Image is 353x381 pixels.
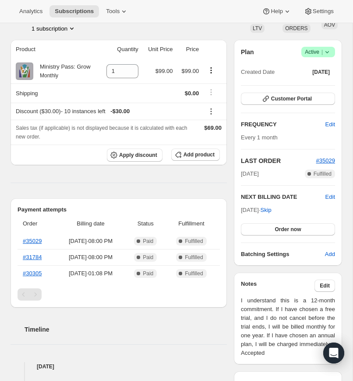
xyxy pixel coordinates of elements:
[321,48,323,55] span: |
[182,68,199,74] span: $99.00
[98,40,141,59] th: Quantity
[143,254,153,261] span: Paid
[320,118,340,132] button: Edit
[204,87,218,97] button: Shipping actions
[323,343,344,364] div: Open Intercom Messenger
[271,8,282,15] span: Help
[275,226,301,233] span: Order now
[25,325,227,334] h2: Timeline
[14,5,48,17] button: Analytics
[320,282,330,289] span: Edit
[18,205,220,214] h2: Payment attempts
[128,219,163,228] span: Status
[271,95,312,102] span: Customer Portal
[261,206,272,215] span: Skip
[107,149,162,162] button: Apply discount
[19,8,42,15] span: Analytics
[58,219,123,228] span: Billing date
[241,134,278,141] span: Every 1 month
[241,156,316,165] h2: LAST ORDER
[241,120,325,129] h2: FREQUENCY
[257,5,297,17] button: Help
[16,62,33,80] img: product img
[18,214,56,233] th: Order
[141,40,176,59] th: Unit Price
[11,362,227,371] h4: [DATE]
[58,269,123,278] span: [DATE] · 01:08 PM
[241,193,325,201] h2: NEXT BILLING DATE
[241,207,272,213] span: [DATE] ·
[11,40,98,59] th: Product
[40,73,58,79] small: Monthly
[325,193,335,201] button: Edit
[285,25,307,31] span: ORDERS
[312,69,330,76] span: [DATE]
[241,48,254,56] h2: Plan
[171,149,220,161] button: Add product
[143,238,153,245] span: Paid
[184,151,215,158] span: Add product
[23,254,42,260] a: #31784
[185,254,203,261] span: Fulfilled
[241,93,335,105] button: Customer Portal
[143,270,153,277] span: Paid
[314,280,335,292] button: Edit
[255,203,277,217] button: Skip
[16,125,187,140] span: Sales tax (if applicable) is not displayed because it is calculated with each new order.
[16,107,199,116] div: Discount ($30.00) - 10 instances left
[185,90,199,97] span: $0.00
[49,5,99,17] button: Subscriptions
[23,270,42,277] a: #30305
[155,68,173,74] span: $99.00
[106,8,120,15] span: Tools
[241,280,314,292] h3: Notes
[32,24,76,33] button: Product actions
[58,253,123,262] span: [DATE] · 08:00 PM
[110,107,130,116] span: - $30.00
[316,156,335,165] button: #35029
[253,25,262,31] span: LTV
[316,157,335,164] a: #35029
[18,288,220,301] nav: Pagination
[305,48,332,56] span: Active
[320,247,340,261] button: Add
[241,223,335,236] button: Order now
[176,40,202,59] th: Price
[325,250,335,259] span: Add
[204,66,218,75] button: Product actions
[241,296,335,357] span: I understand this is a 12-month commitment. If I have chosen a free trial, and I do not cancel be...
[241,250,325,259] h6: Batching Settings
[58,237,123,246] span: [DATE] · 08:00 PM
[55,8,94,15] span: Subscriptions
[119,152,157,159] span: Apply discount
[101,5,134,17] button: Tools
[23,238,42,244] a: #35029
[11,83,98,103] th: Shipping
[168,219,215,228] span: Fulfillment
[325,120,335,129] span: Edit
[324,22,335,28] span: AOV
[313,8,334,15] span: Settings
[241,68,275,76] span: Created Date
[185,270,203,277] span: Fulfilled
[307,66,335,78] button: [DATE]
[204,125,222,131] span: $69.00
[314,170,332,177] span: Fulfilled
[299,5,339,17] button: Settings
[185,238,203,245] span: Fulfilled
[33,62,91,80] div: Ministry Pass: Grow
[241,170,259,178] span: [DATE]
